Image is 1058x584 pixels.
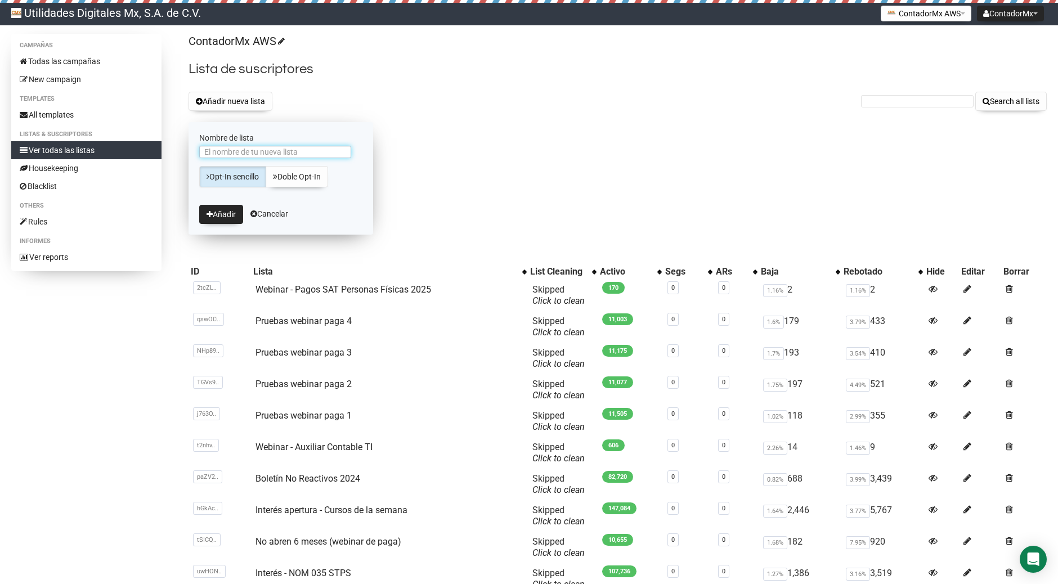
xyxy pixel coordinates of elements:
[722,347,725,354] a: 0
[11,39,162,52] li: Campañas
[602,534,633,546] span: 10,655
[530,266,586,277] div: List Cleaning
[602,408,633,420] span: 11,505
[846,284,870,297] span: 1.16%
[11,128,162,141] li: Listas & Suscriptores
[846,473,870,486] span: 3.99%
[844,266,913,277] div: Rebotado
[722,473,725,480] a: 0
[193,439,219,452] span: t2nhv..
[532,484,585,495] a: Click to clean
[532,327,585,338] a: Click to clean
[11,106,162,124] a: All templates
[255,568,351,578] a: Interés - NOM 035 STPS
[11,70,162,88] a: New campaign
[846,379,870,392] span: 4.49%
[193,470,222,483] span: paZV2..
[193,344,223,357] span: NHp89..
[11,248,162,266] a: Ver reports
[602,565,636,577] span: 107,736
[266,166,328,187] a: Doble Opt-In
[924,264,959,280] th: Hide: No sort applied, sorting is disabled
[846,442,870,455] span: 1.46%
[11,92,162,106] li: Templates
[255,505,407,515] a: Interés apertura - Cursos de la semana
[763,284,787,297] span: 1.16%
[193,313,224,326] span: qswOC..
[600,266,652,277] div: Activo
[759,406,841,437] td: 118
[763,316,784,329] span: 1.6%
[977,6,1044,21] button: ContadorMx
[1001,264,1047,280] th: Borrar: No sort applied, sorting is disabled
[671,316,675,323] a: 0
[763,442,787,455] span: 2.26%
[532,516,585,527] a: Click to clean
[532,536,585,558] span: Skipped
[841,311,924,343] td: 433
[255,347,352,358] a: Pruebas webinar paga 3
[532,347,585,369] span: Skipped
[841,280,924,311] td: 2
[671,284,675,291] a: 0
[193,281,221,294] span: 2tcZL..
[841,500,924,532] td: 5,767
[191,266,249,277] div: ID
[255,379,352,389] a: Pruebas webinar paga 2
[602,439,625,451] span: 606
[841,406,924,437] td: 355
[199,146,351,158] input: El nombre de tu nueva lista
[671,505,675,512] a: 0
[532,547,585,558] a: Click to clean
[846,347,870,360] span: 3.54%
[532,421,585,432] a: Click to clean
[961,266,999,277] div: Editar
[671,568,675,575] a: 0
[193,407,220,420] span: j763O..
[602,313,633,325] span: 11,003
[11,141,162,159] a: Ver todas las listas
[959,264,1001,280] th: Editar: No sort applied, sorting is disabled
[761,266,830,277] div: Baja
[665,266,702,277] div: Segs
[11,8,21,18] img: 214e50dfb8bad0c36716e81a4a6f82d2
[1020,546,1047,573] div: Open Intercom Messenger
[250,209,288,218] a: Cancelar
[759,437,841,469] td: 14
[722,536,725,543] a: 0
[199,166,266,187] a: Opt-In sencillo
[11,52,162,70] a: Todas las campañas
[11,159,162,177] a: Housekeeping
[846,410,870,423] span: 2.99%
[532,358,585,369] a: Click to clean
[532,410,585,432] span: Skipped
[763,347,784,360] span: 1.7%
[759,311,841,343] td: 179
[255,473,360,484] a: Boletín No Reactivos 2024
[602,376,633,388] span: 11,077
[193,533,221,546] span: tSICQ..
[199,205,243,224] button: Añadir
[759,280,841,311] td: 2
[759,374,841,406] td: 197
[255,442,373,452] a: Webinar - Auxiliar Contable TI
[722,568,725,575] a: 0
[602,282,625,294] span: 170
[532,379,585,401] span: Skipped
[671,473,675,480] a: 0
[722,316,725,323] a: 0
[189,34,283,48] a: ContadorMx AWS
[11,177,162,195] a: Blacklist
[846,316,870,329] span: 3.79%
[11,235,162,248] li: Informes
[189,59,1047,79] h2: Lista de suscriptores
[846,505,870,518] span: 3.77%
[671,536,675,543] a: 0
[532,316,585,338] span: Skipped
[193,502,222,515] span: hGkAc..
[532,295,585,306] a: Click to clean
[532,390,585,401] a: Click to clean
[714,264,759,280] th: ARs: No sort applied, activate to apply an ascending sort
[253,266,517,277] div: Lista
[841,437,924,469] td: 9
